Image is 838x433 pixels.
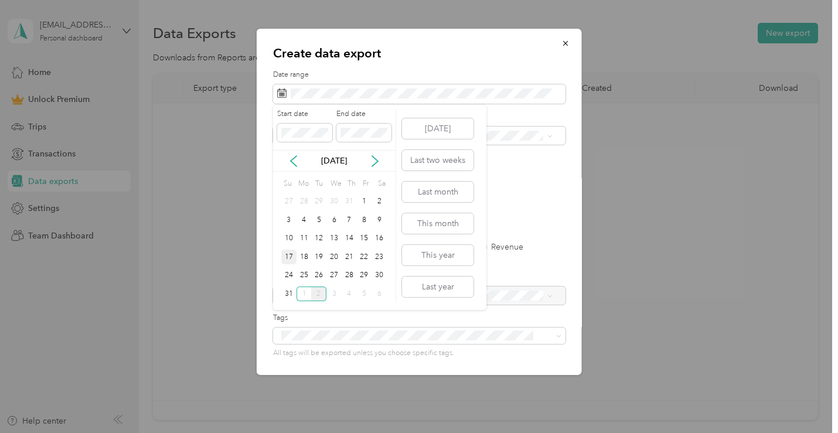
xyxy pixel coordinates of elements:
[372,268,387,283] div: 30
[311,195,326,209] div: 29
[336,109,391,120] label: End date
[281,213,297,227] div: 3
[309,155,359,167] p: [DATE]
[357,250,372,264] div: 22
[297,231,312,246] div: 11
[342,250,357,264] div: 21
[313,176,324,192] div: Tu
[273,45,566,62] p: Create data export
[360,176,372,192] div: Fr
[326,268,342,283] div: 27
[281,176,292,192] div: Su
[402,277,473,297] button: Last year
[297,250,312,264] div: 18
[281,195,297,209] div: 27
[372,213,387,227] div: 9
[326,287,342,301] div: 3
[326,213,342,227] div: 6
[342,213,357,227] div: 7
[311,268,326,283] div: 26
[273,348,566,359] p: All tags will be exported unless you choose specific tags.
[357,268,372,283] div: 29
[297,176,309,192] div: Mo
[357,195,372,209] div: 1
[357,231,372,246] div: 15
[311,250,326,264] div: 19
[342,231,357,246] div: 14
[772,367,838,433] iframe: Everlance-gr Chat Button Frame
[342,195,357,209] div: 31
[402,118,473,139] button: [DATE]
[281,231,297,246] div: 10
[297,287,312,301] div: 1
[372,231,387,246] div: 16
[372,195,387,209] div: 2
[357,287,372,301] div: 5
[277,109,332,120] label: Start date
[372,287,387,301] div: 6
[342,287,357,301] div: 4
[326,231,342,246] div: 13
[297,195,312,209] div: 28
[311,287,326,301] div: 2
[346,176,357,192] div: Th
[342,268,357,283] div: 28
[328,176,342,192] div: We
[402,213,473,234] button: This month
[326,250,342,264] div: 20
[281,287,297,301] div: 31
[402,245,473,265] button: This year
[402,150,473,171] button: Last two weeks
[273,313,566,323] label: Tags
[297,213,312,227] div: 4
[326,195,342,209] div: 30
[357,213,372,227] div: 8
[311,231,326,246] div: 12
[376,176,387,192] div: Sa
[372,250,387,264] div: 23
[281,250,297,264] div: 17
[297,268,312,283] div: 25
[402,182,473,202] button: Last month
[273,70,566,80] label: Date range
[311,213,326,227] div: 5
[281,268,297,283] div: 24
